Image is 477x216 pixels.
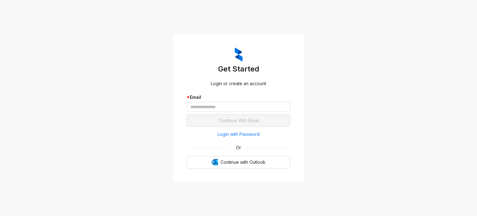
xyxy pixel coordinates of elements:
button: OutlookContinue with Outlook [187,156,290,168]
div: Email [187,94,290,101]
h3: Get Started [187,64,290,74]
button: Continue With Email [187,114,290,127]
div: Login or create an account [187,80,290,87]
img: Outlook [212,159,218,165]
img: ZumaIcon [235,48,243,62]
button: Login with Password [187,129,290,139]
span: Continue with Outlook [220,159,266,166]
span: Or [232,144,245,151]
span: Login with Password [218,131,260,138]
